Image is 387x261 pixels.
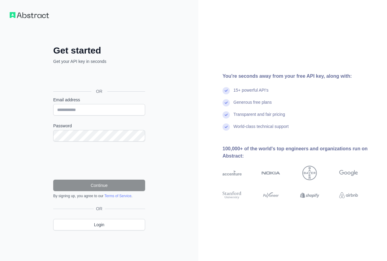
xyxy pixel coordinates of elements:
img: nokia [262,166,281,180]
div: Generous free plans [233,99,272,111]
img: check mark [223,123,230,131]
img: google [339,166,358,180]
img: stanford university [223,191,242,200]
img: payoneer [262,191,281,200]
div: By signing up, you agree to our . [53,194,145,198]
div: 100,000+ of the world's top engineers and organizations run on Abstract: [223,145,377,160]
p: Get your API key in seconds [53,58,145,64]
a: Terms of Service [104,194,131,198]
img: check mark [223,111,230,119]
span: OR [91,88,107,94]
span: OR [94,206,105,212]
button: Continue [53,180,145,191]
label: Email address [53,97,145,103]
img: shopify [300,191,319,200]
div: 15+ powerful API's [233,87,268,99]
img: check mark [223,87,230,94]
a: Login [53,219,145,230]
img: accenture [223,166,242,180]
div: You're seconds away from your free API key, along with: [223,73,377,80]
img: Workflow [10,12,49,18]
iframe: reCAPTCHA [53,149,145,172]
h2: Get started [53,45,145,56]
img: bayer [302,166,317,180]
img: check mark [223,99,230,106]
div: World-class technical support [233,123,289,135]
iframe: زر تسجيل الدخول باستخدام حساب Google [50,71,147,84]
img: airbnb [339,191,358,200]
div: Transparent and fair pricing [233,111,285,123]
label: Password [53,123,145,129]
